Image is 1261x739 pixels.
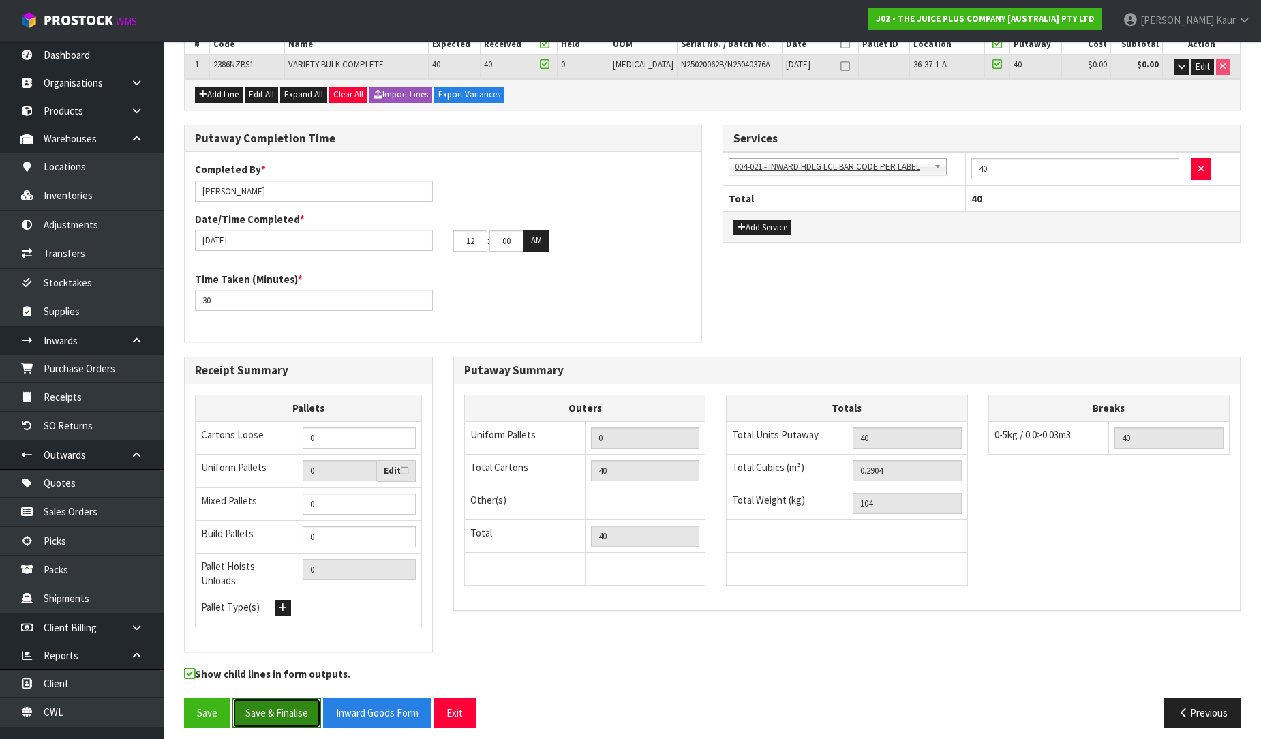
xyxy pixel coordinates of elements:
[733,132,1230,145] h3: Services
[786,59,810,70] span: [DATE]
[727,455,847,487] td: Total Cubics (m³)
[245,87,278,103] button: Edit All
[735,159,928,175] span: 004-021 - INWARD HDLG LCL BAR CODE PER LABEL
[329,87,367,103] button: Clear All
[195,212,305,226] label: Date/Time Completed
[913,59,947,70] span: 36-37-1-A
[20,12,37,29] img: cube-alt.png
[1196,61,1210,72] span: Edit
[988,395,1229,421] th: Breaks
[1164,698,1241,727] button: Previous
[384,464,408,478] label: Edit
[591,526,700,547] input: TOTAL PACKS
[369,87,432,103] button: Import Lines
[213,59,254,70] span: 2386NZBS1
[303,559,416,580] input: UNIFORM P + MIXED P + BUILD P
[876,13,1095,25] strong: J02 - THE JUICE PLUS COMPANY [AUSTRALIA] PTY LTD
[464,364,1230,377] h3: Putaway Summary
[465,455,586,487] td: Total Cartons
[453,230,487,252] input: HH
[727,487,847,520] td: Total Weight (kg)
[489,230,523,252] input: MM
[1140,14,1214,27] span: [PERSON_NAME]
[591,460,700,481] input: OUTERS TOTAL = CTN
[727,395,967,421] th: Totals
[303,460,377,481] input: Uniform Pallets
[1014,59,1022,70] span: 40
[971,192,982,205] span: 40
[523,230,549,252] button: AM
[116,15,137,28] small: WMS
[868,8,1102,30] a: J02 - THE JUICE PLUS COMPANY [AUSTRALIA] PTY LTD
[195,59,199,70] span: 1
[195,272,303,286] label: Time Taken (Minutes)
[484,59,492,70] span: 40
[184,698,230,727] button: Save
[196,455,297,488] td: Uniform Pallets
[681,59,770,70] span: N25020062B/N25040376A
[1191,59,1214,75] button: Edit
[434,698,476,727] button: Exit
[1216,14,1236,27] span: Kaur
[487,230,489,252] td: :
[303,494,416,515] input: Manual
[195,230,433,251] input: Date/Time completed
[195,290,433,311] input: Time Taken
[195,364,422,377] h3: Receipt Summary
[1088,59,1107,70] span: $0.00
[196,553,297,594] td: Pallet Hoists Unloads
[44,12,113,29] span: ProStock
[465,487,586,520] td: Other(s)
[561,59,565,70] span: 0
[196,594,297,627] td: Pallet Type(s)
[232,698,321,727] button: Save & Finalise
[591,427,700,449] input: UNIFORM P LINES
[465,421,586,455] td: Uniform Pallets
[195,132,691,145] h3: Putaway Completion Time
[432,59,440,70] span: 40
[613,59,673,70] span: [MEDICAL_DATA]
[303,526,416,547] input: Manual
[465,520,586,553] td: Total
[280,87,327,103] button: Expand All
[195,87,243,103] button: Add Line
[733,220,791,236] button: Add Service
[465,395,705,421] th: Outers
[196,520,297,553] td: Build Pallets
[303,427,416,449] input: Manual
[196,421,297,455] td: Cartons Loose
[323,698,431,727] button: Inward Goods Form
[288,59,384,70] span: VARIETY BULK COMPLETE
[195,162,266,177] label: Completed By
[196,395,422,421] th: Pallets
[184,667,350,684] label: Show child lines in form outputs.
[284,89,323,100] span: Expand All
[723,185,966,211] th: Total
[727,421,847,455] td: Total Units Putaway
[434,87,504,103] button: Export Variances
[196,487,297,520] td: Mixed Pallets
[1137,59,1159,70] strong: $0.00
[994,428,1071,441] span: 0-5kg / 0.0>0.03m3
